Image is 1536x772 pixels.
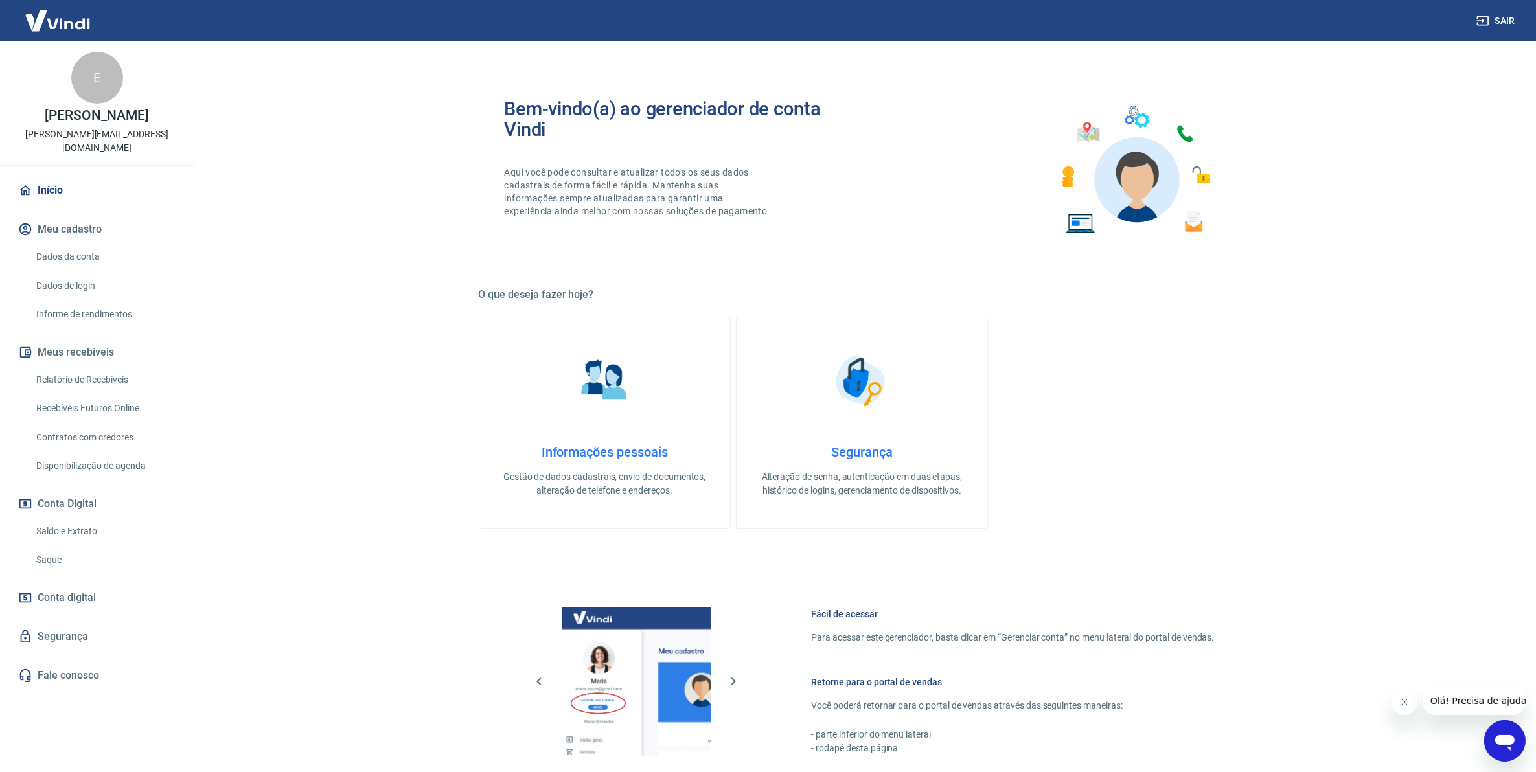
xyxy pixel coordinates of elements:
[31,301,178,328] a: Informe de rendimentos
[812,728,1215,742] p: - parte inferior do menu lateral
[736,317,988,529] a: SegurançaSegurançaAlteração de senha, autenticação em duas etapas, histórico de logins, gerenciam...
[16,584,178,612] a: Conta digital
[500,444,709,460] h4: Informações pessoais
[479,317,731,529] a: Informações pessoaisInformações pessoaisGestão de dados cadastrais, envio de documentos, alteraçã...
[31,518,178,545] a: Saldo e Extrato
[31,424,178,451] a: Contratos com credores
[505,166,773,218] p: Aqui você pode consultar e atualizar todos os seus dados cadastrais de forma fácil e rápida. Mant...
[505,98,862,140] h2: Bem-vindo(a) ao gerenciador de conta Vindi
[38,589,96,607] span: Conta digital
[45,109,148,122] p: [PERSON_NAME]
[16,338,178,367] button: Meus recebíveis
[812,607,1215,620] h6: Fácil de acessar
[572,348,637,413] img: Informações pessoais
[500,470,709,497] p: Gestão de dados cadastrais, envio de documentos, alteração de telefone e endereços.
[16,490,178,518] button: Conta Digital
[812,675,1215,688] h6: Retorne para o portal de vendas
[31,273,178,299] a: Dados de login
[31,453,178,479] a: Disponibilização de agenda
[479,288,1246,301] h5: O que deseja fazer hoje?
[1474,9,1520,33] button: Sair
[16,661,178,690] a: Fale conosco
[812,631,1215,644] p: Para acessar este gerenciador, basta clicar em “Gerenciar conta” no menu lateral do portal de ven...
[1423,687,1526,715] iframe: Mensagem da empresa
[71,52,123,104] div: E
[1484,720,1526,762] iframe: Botão para abrir a janela de mensagens
[757,470,967,497] p: Alteração de senha, autenticação em duas etapas, histórico de logins, gerenciamento de dispositivos.
[10,128,183,155] p: [PERSON_NAME][EMAIL_ADDRESS][DOMAIN_NAME]
[16,215,178,244] button: Meu cadastro
[31,395,178,422] a: Recebíveis Futuros Online
[812,742,1215,755] p: - rodapé desta página
[562,607,711,756] img: Imagem da dashboard mostrando o botão de gerenciar conta na sidebar no lado esquerdo
[757,444,967,460] h4: Segurança
[16,176,178,205] a: Início
[8,9,109,19] span: Olá! Precisa de ajuda?
[829,348,894,413] img: Segurança
[31,244,178,270] a: Dados da conta
[1050,98,1220,242] img: Imagem de um avatar masculino com diversos icones exemplificando as funcionalidades do gerenciado...
[31,547,178,573] a: Saque
[1392,689,1417,715] iframe: Fechar mensagem
[31,367,178,393] a: Relatório de Recebíveis
[812,699,1215,712] p: Você poderá retornar para o portal de vendas através das seguintes maneiras:
[16,622,178,651] a: Segurança
[16,1,100,40] img: Vindi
